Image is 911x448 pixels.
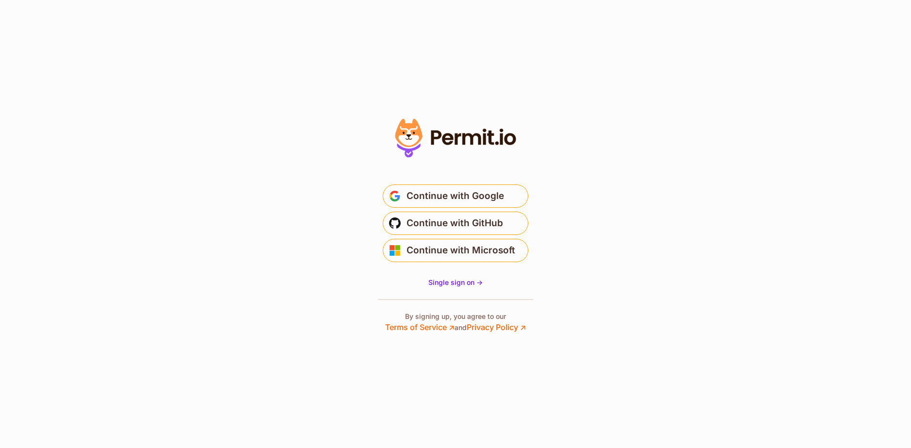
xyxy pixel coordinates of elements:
span: Continue with GitHub [407,216,503,231]
a: Single sign on -> [428,278,483,287]
a: Terms of Service ↗ [385,322,455,332]
button: Continue with Google [383,184,528,208]
button: Continue with Microsoft [383,239,528,262]
span: Continue with Microsoft [407,243,515,258]
span: Continue with Google [407,188,504,204]
button: Continue with GitHub [383,212,528,235]
p: By signing up, you agree to our and [385,312,526,333]
span: Single sign on -> [428,278,483,286]
a: Privacy Policy ↗ [467,322,526,332]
